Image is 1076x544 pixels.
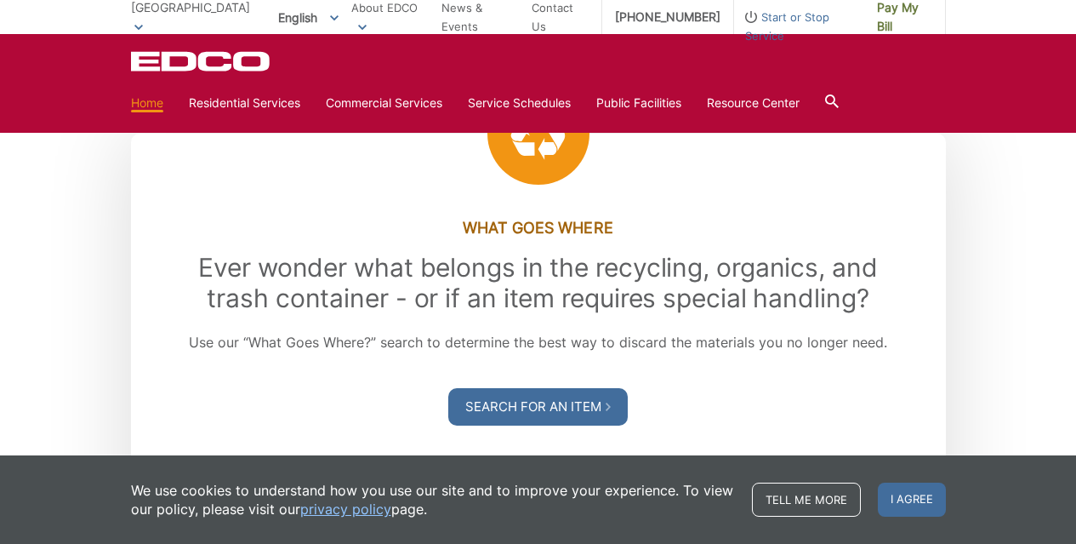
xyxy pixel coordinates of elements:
a: Public Facilities [596,94,681,112]
h3: What Goes Where [169,219,908,238]
h2: Ever wonder what belongs in the recycling, organics, and trash container - or if an item requires... [169,252,908,313]
a: Home [131,94,163,112]
a: Commercial Services [326,94,442,112]
a: Residential Services [189,94,300,112]
a: Search For an Item [448,388,628,426]
a: privacy policy [300,500,391,518]
p: Use our “What Goes Where?” search to determine the best way to discard the materials you no longe... [169,330,908,354]
p: We use cookies to understand how you use our site and to improve your experience. To view our pol... [131,481,735,518]
a: EDCD logo. Return to the homepage. [131,51,272,72]
a: Tell me more [752,483,861,517]
span: English [265,3,351,31]
a: Service Schedules [468,94,571,112]
a: Resource Center [707,94,800,112]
